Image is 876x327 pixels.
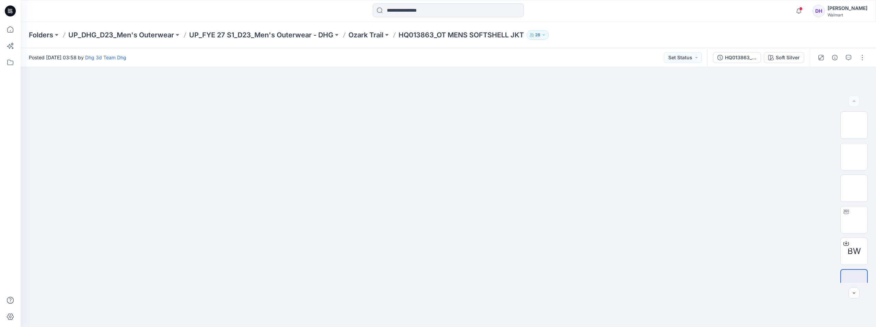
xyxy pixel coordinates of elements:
button: Soft Silver [764,52,804,63]
p: 28 [535,31,540,39]
span: Posted [DATE] 03:58 by [29,54,126,61]
p: HQ013863_OT MENS SOFTSHELL JKT [399,30,524,40]
button: Details [829,52,840,63]
div: Soft Silver [776,54,800,61]
a: UP_DHG_D23_Men's Outerwear [68,30,174,40]
div: Walmart [828,12,867,17]
div: DH [812,5,825,17]
a: Folders [29,30,53,40]
a: Ozark Trail [348,30,383,40]
span: BW [848,245,861,257]
button: 28 [527,30,549,40]
button: HQ013863_OT MENS SOFTSHELL JKT [713,52,761,63]
a: Dhg 3d Team Dhg [85,54,126,60]
a: UP_FYE 27 S1_D23_Men's Outerwear - DHG [189,30,333,40]
div: HQ013863_OT MENS SOFTSHELL JKT [725,54,757,61]
div: [PERSON_NAME] [828,4,867,12]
